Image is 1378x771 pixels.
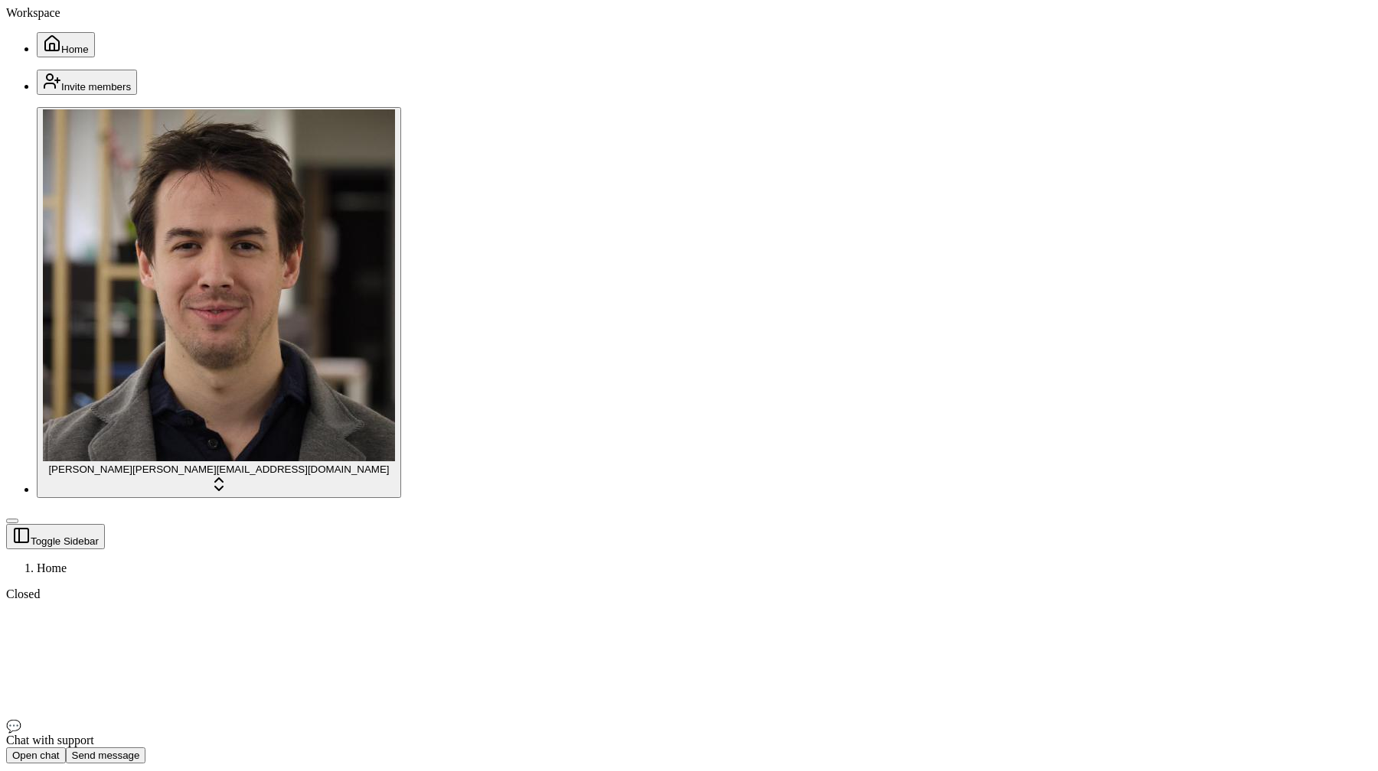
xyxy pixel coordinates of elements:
span: Home [61,44,89,55]
button: Home [37,32,95,57]
span: Home [37,561,67,574]
button: Invite members [37,70,137,95]
button: Toggle Sidebar [6,524,105,549]
span: Toggle Sidebar [31,535,99,547]
div: Chat with support [6,734,1372,747]
div: 💬 [6,719,1372,734]
span: [PERSON_NAME] [48,464,132,475]
span: [PERSON_NAME][EMAIL_ADDRESS][DOMAIN_NAME] [132,464,390,475]
span: Closed [6,587,40,600]
button: Jonathan Beurel[PERSON_NAME][PERSON_NAME][EMAIL_ADDRESS][DOMAIN_NAME] [37,107,401,498]
div: Workspace [6,6,1372,20]
span: Invite members [61,81,131,93]
button: Send message [66,747,146,763]
button: Open chat [6,747,66,763]
img: Jonathan Beurel [43,109,395,461]
button: Toggle Sidebar [6,519,18,523]
nav: breadcrumb [6,561,1372,575]
a: Home [37,42,95,55]
a: Invite members [37,80,137,93]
